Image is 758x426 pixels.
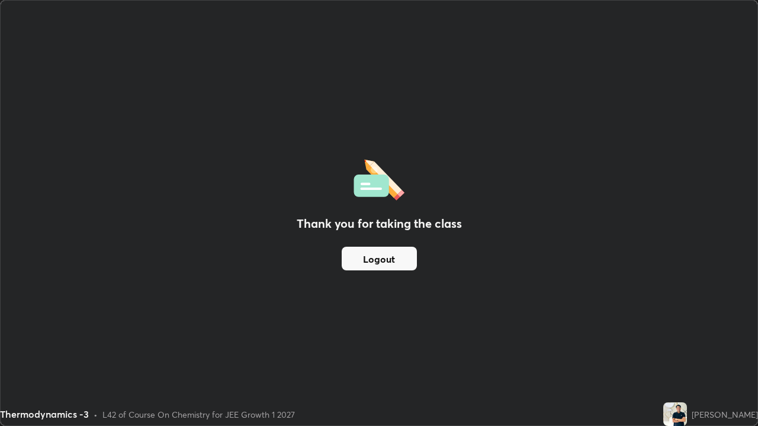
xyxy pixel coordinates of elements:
[342,247,417,270] button: Logout
[297,215,462,233] h2: Thank you for taking the class
[663,402,687,426] img: 6f5849fa1b7a4735bd8d44a48a48ab07.jpg
[94,408,98,421] div: •
[102,408,295,421] div: L42 of Course On Chemistry for JEE Growth 1 2027
[692,408,758,421] div: [PERSON_NAME]
[354,156,404,201] img: offlineFeedback.1438e8b3.svg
